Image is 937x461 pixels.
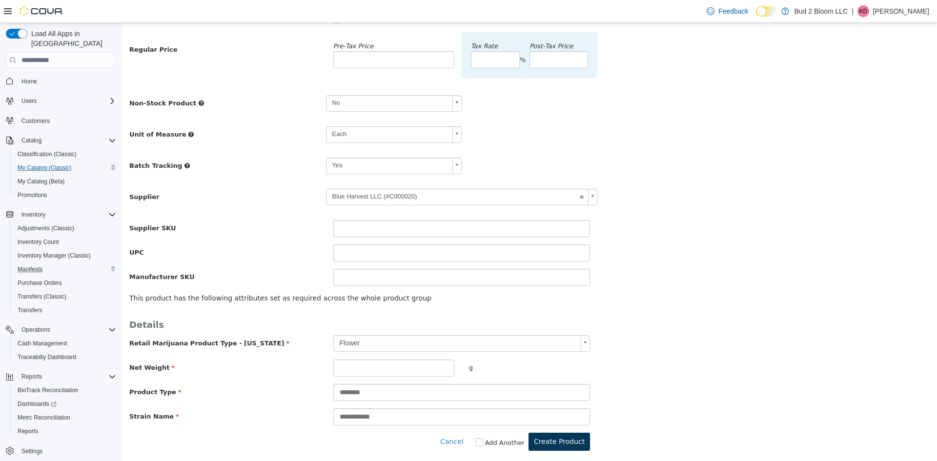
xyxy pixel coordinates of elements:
span: Batch Tracking [7,139,60,146]
span: My Catalog (Classic) [18,164,72,172]
span: Supplier SKU [7,201,54,209]
span: Users [18,95,116,107]
a: No [204,72,340,89]
a: Yes [204,135,340,151]
p: | [852,5,854,17]
button: Transfers (Classic) [10,290,120,303]
span: Transfers [14,304,116,316]
button: Operations [18,324,54,336]
button: Promotions [10,188,120,202]
em: Post‑Tax Price [407,20,451,27]
button: Create Product [407,410,468,428]
span: Blue Harvest LLC (#C000020) [204,166,455,181]
span: Customers [18,115,116,127]
span: Inventory Manager (Classic) [14,250,116,261]
span: Regular Price [7,23,55,30]
span: Cash Management [14,338,116,349]
em: Tax Rate [349,20,376,27]
a: Metrc Reconciliation [14,412,74,423]
label: Add Another [363,415,403,425]
a: BioTrack Reconciliation [14,384,82,396]
span: Manufacturer SKU [7,250,73,258]
button: Users [18,95,41,107]
button: My Catalog (Beta) [10,175,120,188]
span: Each [204,104,326,119]
button: Settings [2,444,120,458]
span: Manifests [18,265,42,273]
span: Catalog [18,135,116,146]
em: Pre‑Tax Price [211,20,252,27]
span: Classification (Classic) [14,148,116,160]
a: Customers [18,115,54,127]
span: Adjustments (Classic) [14,222,116,234]
a: Dashboards [10,397,120,411]
span: Settings [18,445,116,457]
button: Manifests [10,262,120,276]
span: Transfers [18,306,42,314]
span: Purchase Orders [14,277,116,289]
span: My Catalog (Classic) [14,162,116,174]
span: Feedback [718,6,748,16]
button: Cash Management [10,337,120,350]
span: Catalog [21,137,41,144]
span: My Catalog (Beta) [18,178,65,185]
button: Reports [10,424,120,438]
span: Adjustments (Classic) [18,224,74,232]
button: Cancel [318,410,346,428]
button: Catalog [18,135,45,146]
div: % [398,29,407,46]
span: Dashboards [18,400,57,408]
span: Transfers (Classic) [14,291,116,302]
span: Net Weight [7,341,53,348]
a: Transfers (Classic) [14,291,70,302]
span: Cash Management [18,340,67,347]
span: Inventory [18,209,116,220]
span: Operations [21,326,50,334]
div: g [340,337,475,354]
button: Inventory Count [10,235,120,249]
span: Traceabilty Dashboard [14,351,116,363]
span: Purchase Orders [18,279,62,287]
img: Cova [20,6,63,16]
span: Promotions [14,189,116,201]
button: Metrc Reconciliation [10,411,120,424]
button: Transfers [10,303,120,317]
span: Reports [21,373,42,381]
a: Inventory Count [14,236,63,248]
h3: Details [7,296,808,307]
span: Inventory Manager (Classic) [18,252,91,260]
button: Customers [2,114,120,128]
a: Feedback [703,1,752,21]
span: Reports [18,371,116,382]
button: Users [2,94,120,108]
a: Classification (Classic) [14,148,81,160]
a: Dashboards [14,398,61,410]
span: BioTrack Reconciliation [18,386,79,394]
button: Reports [18,371,46,382]
a: Traceabilty Dashboard [14,351,80,363]
a: Flower [211,312,468,329]
span: Settings [21,447,42,455]
button: Catalog [2,134,120,147]
span: Unit of Measure [7,108,64,115]
span: Metrc Reconciliation [14,412,116,423]
span: Product Type [7,365,60,373]
span: Traceabilty Dashboard [18,353,76,361]
input: Dark Mode [756,6,776,17]
button: Traceabilty Dashboard [10,350,120,364]
div: Kyle Dellamo [857,5,869,17]
a: Transfers [14,304,46,316]
span: Dashboards [14,398,116,410]
span: Home [18,75,116,87]
button: BioTrack Reconciliation [10,383,120,397]
a: My Catalog (Classic) [14,162,76,174]
button: My Catalog (Classic) [10,161,120,175]
a: Manifests [14,263,46,275]
span: Users [21,97,37,105]
span: Inventory [21,211,45,219]
button: Operations [2,323,120,337]
p: This product has the following attributes set as required across the whole product group [7,270,808,281]
a: Purchase Orders [14,277,66,289]
p: Bud 2 Bloom LLC [794,5,848,17]
span: Promotions [18,191,47,199]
